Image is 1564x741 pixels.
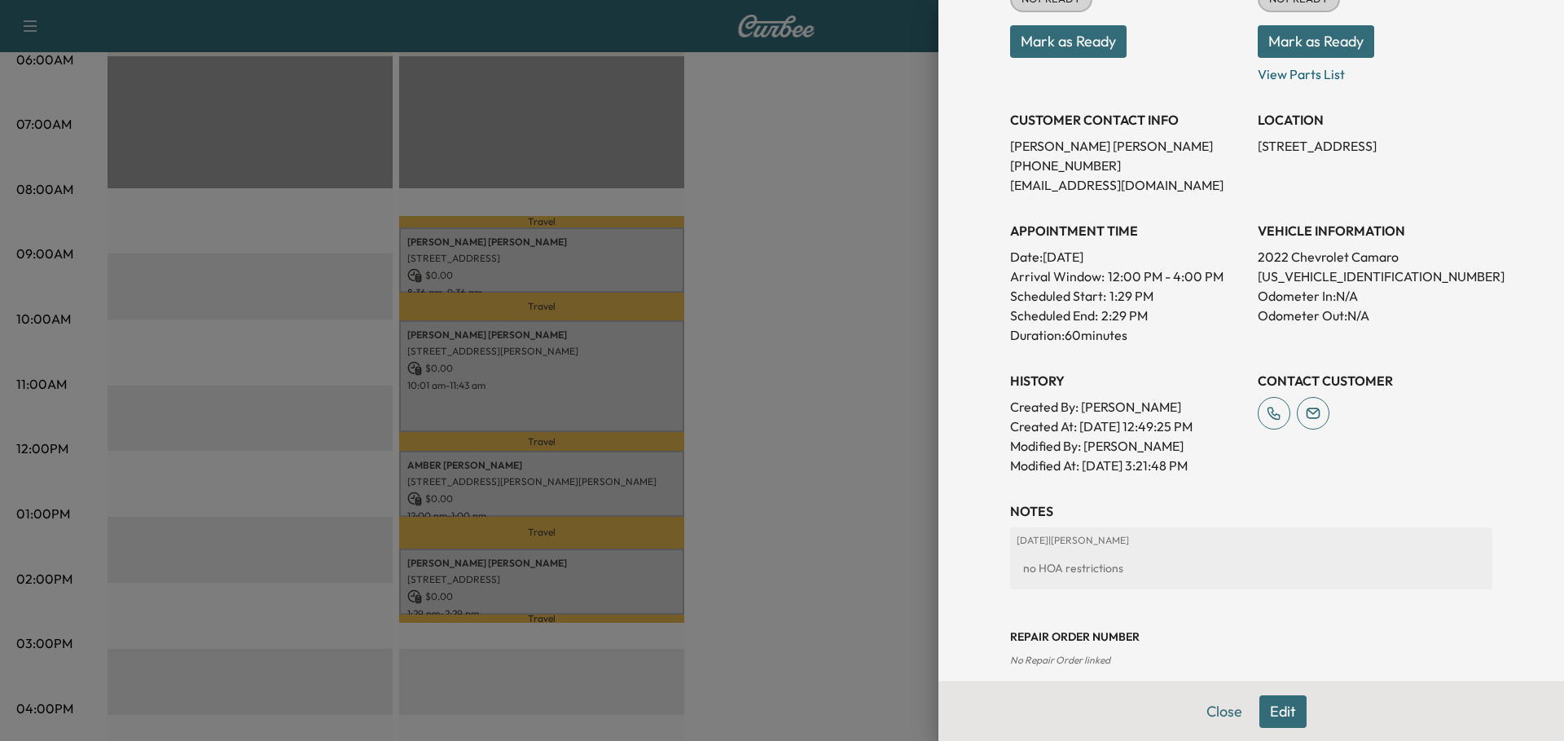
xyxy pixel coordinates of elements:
[1010,654,1110,666] span: No Repair Order linked
[1010,436,1245,456] p: Modified By : [PERSON_NAME]
[1010,501,1492,521] h3: NOTES
[1010,267,1245,286] p: Arrival Window:
[1258,136,1492,156] p: [STREET_ADDRESS]
[1010,629,1492,645] h3: Repair Order number
[1258,58,1492,84] p: View Parts List
[1010,247,1245,267] p: Date: [DATE]
[1259,695,1307,728] button: Edit
[1258,110,1492,130] h3: LOCATION
[1010,325,1245,345] p: Duration: 60 minutes
[1258,286,1492,306] p: Odometer In: N/A
[1258,306,1492,325] p: Odometer Out: N/A
[1017,534,1486,547] p: [DATE] | [PERSON_NAME]
[1010,371,1245,390] h3: History
[1196,695,1253,728] button: Close
[1010,286,1106,306] p: Scheduled Start:
[1010,456,1245,475] p: Modified At : [DATE] 3:21:48 PM
[1010,136,1245,156] p: [PERSON_NAME] [PERSON_NAME]
[1109,286,1153,306] p: 1:29 PM
[1010,110,1245,130] h3: CUSTOMER CONTACT INFO
[1258,247,1492,267] p: 2022 Chevrolet Camaro
[1010,25,1127,58] button: Mark as Ready
[1010,397,1245,417] p: Created By : [PERSON_NAME]
[1010,417,1245,436] p: Created At : [DATE] 12:49:25 PM
[1258,25,1374,58] button: Mark as Ready
[1101,306,1148,325] p: 2:29 PM
[1010,156,1245,175] p: [PHONE_NUMBER]
[1010,306,1098,325] p: Scheduled End:
[1010,175,1245,195] p: [EMAIL_ADDRESS][DOMAIN_NAME]
[1258,221,1492,240] h3: VEHICLE INFORMATION
[1258,267,1492,286] p: [US_VEHICLE_IDENTIFICATION_NUMBER]
[1258,371,1492,390] h3: CONTACT CUSTOMER
[1017,554,1486,583] div: no HOA restrictions
[1108,267,1224,286] span: 12:00 PM - 4:00 PM
[1010,221,1245,240] h3: APPOINTMENT TIME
